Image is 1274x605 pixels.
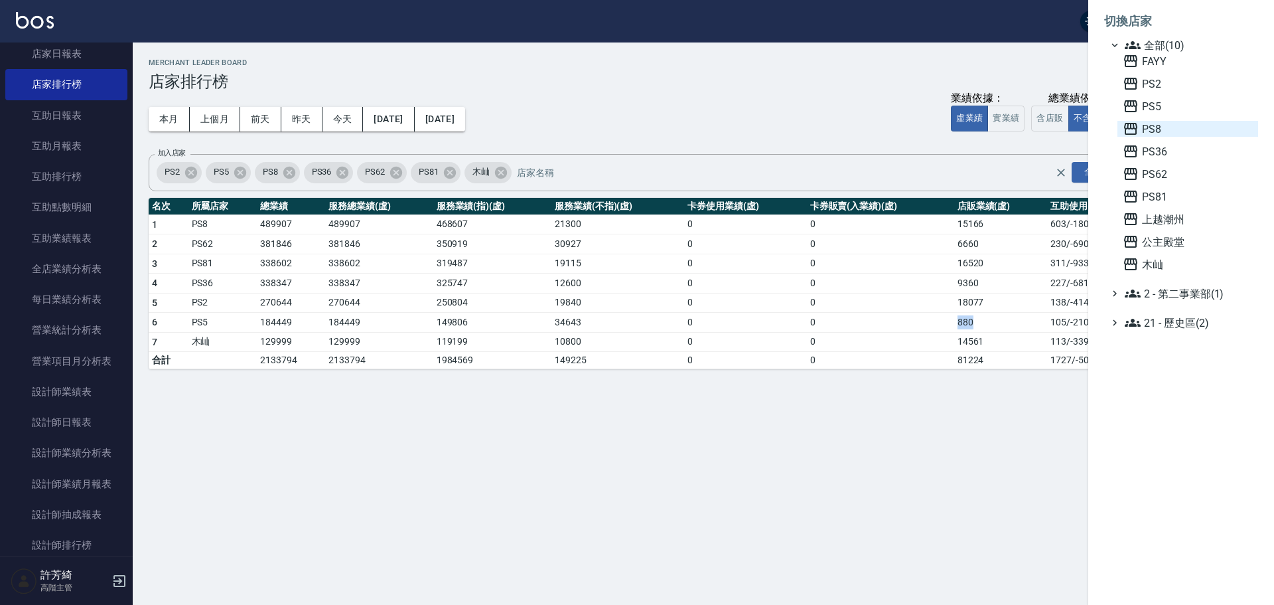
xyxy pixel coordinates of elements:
span: PS8 [1123,121,1253,137]
span: 2 - 第二事業部(1) [1125,286,1253,302]
span: PS5 [1123,98,1253,114]
span: PS2 [1123,76,1253,92]
span: FAYY [1123,53,1253,69]
span: PS62 [1123,166,1253,182]
span: 全部(10) [1125,37,1253,53]
span: 公主殿堂 [1123,234,1253,250]
span: 21 - 歷史區(2) [1125,315,1253,331]
span: 上越潮州 [1123,211,1253,227]
span: 木屾 [1123,256,1253,272]
span: PS36 [1123,143,1253,159]
span: PS81 [1123,189,1253,205]
li: 切換店家 [1104,5,1258,37]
